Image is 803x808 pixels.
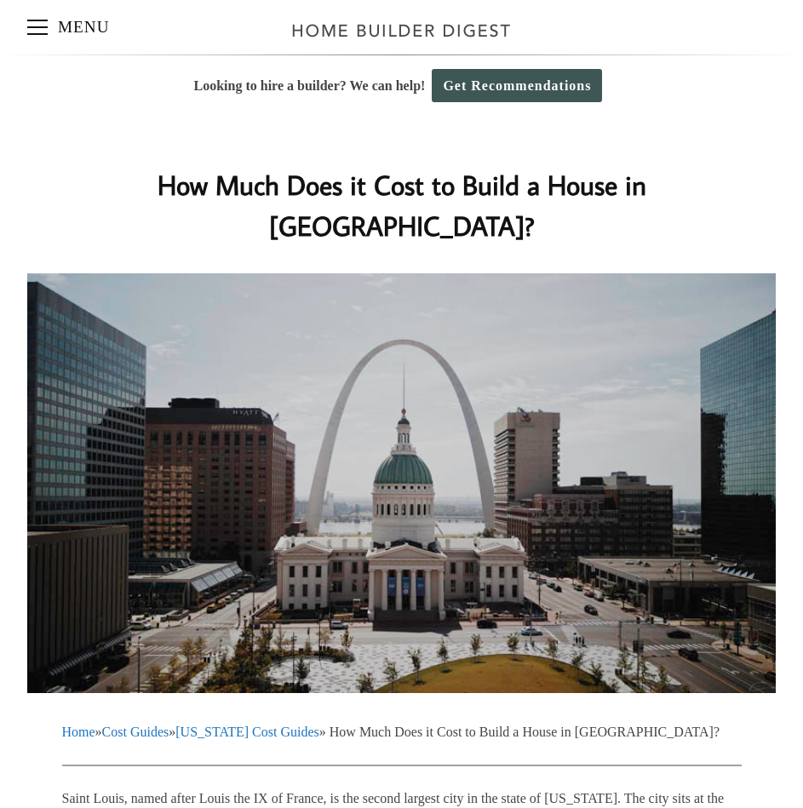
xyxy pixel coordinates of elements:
a: [US_STATE] Cost Guides [175,725,319,739]
p: » » » How Much Does it Cost to Build a House in [GEOGRAPHIC_DATA]? [62,720,742,744]
img: Home Builder Digest [284,14,519,47]
a: Get Recommendations [432,69,602,102]
h1: How Much Does it Cost to Build a House in [GEOGRAPHIC_DATA]? [62,164,742,246]
a: Home [62,725,95,739]
a: Cost Guides [102,725,169,739]
span: Menu [27,26,48,28]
